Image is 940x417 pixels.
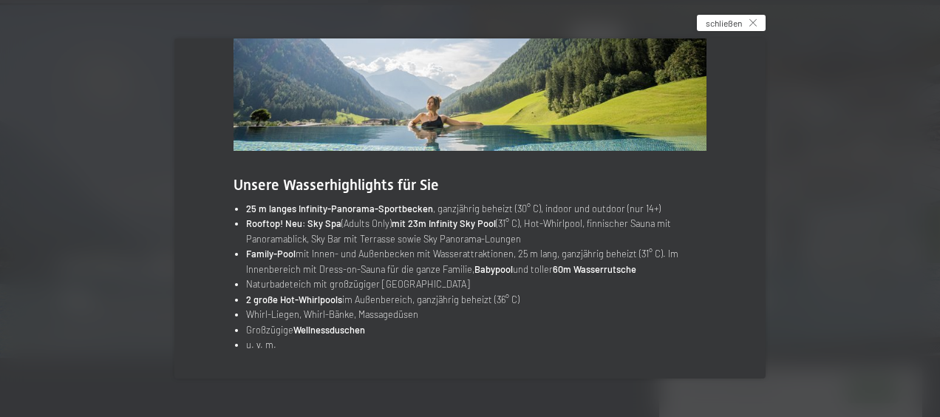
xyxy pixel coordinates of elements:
[246,216,706,246] li: (Adults Only) (31° C), Hot-Whirlpool, finnischer Sauna mit Panoramablick, Sky Bar mit Terrasse so...
[392,217,496,229] strong: mit 23m Infinity Sky Pool
[706,17,742,30] span: schließen
[553,263,636,275] strong: 60m Wasserrutsche
[246,292,706,307] li: im Außenbereich, ganzjährig beheizt (36° C)
[246,217,341,229] strong: Rooftop! Neu: Sky Spa
[246,277,706,291] li: Naturbadeteich mit großzügiger [GEOGRAPHIC_DATA]
[246,248,296,260] strong: Family-Pool
[246,307,706,322] li: Whirl-Liegen, Whirl-Bänke, Massagedüsen
[246,203,433,214] strong: 25 m langes Infinity-Panorama-Sportbecken
[246,294,342,305] strong: 2 große Hot-Whirlpools
[246,337,706,352] li: u. v. m.
[246,322,706,337] li: Großzügige
[234,176,439,194] span: Unsere Wasserhighlights für Sie
[293,324,365,336] strong: Wellnessduschen
[246,201,706,216] li: , ganzjährig beheizt (30° C), indoor und outdoor (nur 14+)
[474,263,513,275] strong: Babypool
[246,246,706,277] li: mit Innen- und Außenbecken mit Wasserattraktionen, 25 m lang, ganzjährig beheizt (31° C). Im Inne...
